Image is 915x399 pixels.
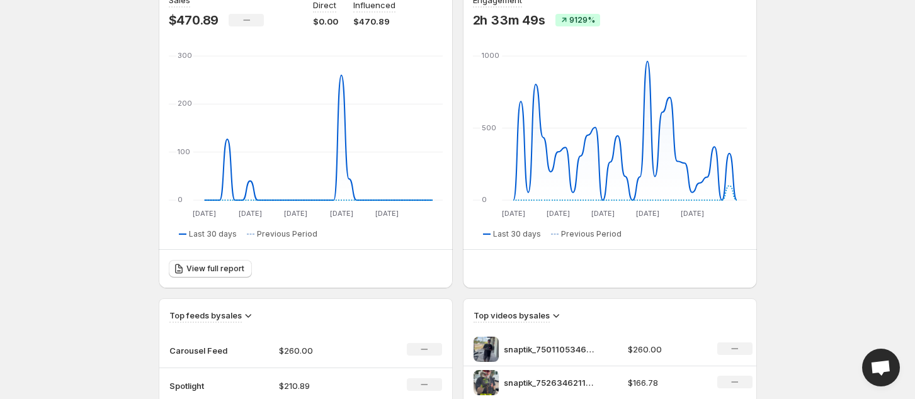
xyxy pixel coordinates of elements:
text: 500 [482,123,496,132]
a: View full report [169,260,252,278]
text: [DATE] [591,209,614,218]
img: snaptik_7501105346266533162 [474,337,499,362]
p: Carousel Feed [169,344,232,357]
text: [DATE] [284,209,307,218]
p: snaptik_7526346211834498334 [504,376,598,389]
span: View full report [186,264,244,274]
p: $260.00 [628,343,702,356]
text: [DATE] [501,209,525,218]
text: [DATE] [546,209,569,218]
span: Previous Period [561,229,622,239]
p: $260.00 [279,344,368,357]
p: Spotlight [169,379,232,392]
text: 0 [482,195,487,204]
text: [DATE] [329,209,353,218]
h3: Top videos by sales [474,309,550,322]
p: $0.00 [313,15,338,28]
text: 200 [178,99,192,108]
p: $470.89 [169,13,219,28]
p: $210.89 [279,379,368,392]
text: [DATE] [680,209,703,218]
span: Last 30 days [189,229,237,239]
text: [DATE] [635,209,659,218]
text: 300 [178,51,192,60]
img: snaptik_7526346211834498334 [474,370,499,395]
text: [DATE] [193,209,216,218]
text: 1000 [482,51,499,60]
span: Last 30 days [493,229,541,239]
a: Open chat [862,349,900,386]
text: [DATE] [375,209,399,218]
p: snaptik_7501105346266533162 [504,343,598,356]
text: [DATE] [238,209,261,218]
text: 0 [178,195,183,204]
span: Previous Period [257,229,317,239]
span: 9129% [569,15,595,25]
p: 2h 33m 49s [473,13,545,28]
p: $470.89 [353,15,395,28]
h3: Top feeds by sales [169,309,242,322]
text: 100 [178,147,190,156]
p: $166.78 [628,376,702,389]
